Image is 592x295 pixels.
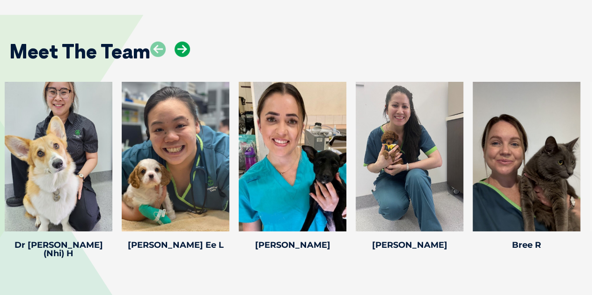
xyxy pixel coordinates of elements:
[239,241,346,249] h4: [PERSON_NAME]
[9,42,150,61] h2: Meet The Team
[5,241,112,258] h4: Dr [PERSON_NAME] (Nhi) H
[122,241,229,249] h4: [PERSON_NAME] Ee L
[356,241,463,249] h4: [PERSON_NAME]
[473,241,580,249] h4: Bree R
